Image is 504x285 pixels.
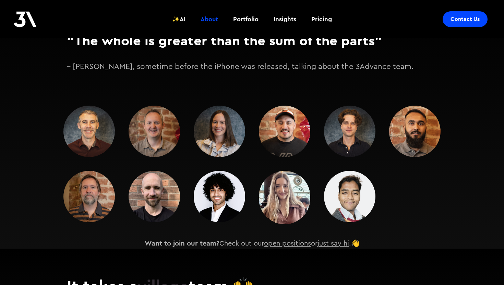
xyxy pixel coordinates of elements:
[172,15,185,24] div: ✨AI
[264,240,311,247] a: open positions
[317,240,349,247] a: just say hi
[145,239,219,248] strong: Want to join our team?
[311,15,332,24] div: Pricing
[233,15,259,24] div: Portfolio
[201,15,218,24] div: About
[67,61,437,73] p: – [PERSON_NAME], sometime before the iPhone was released, talking about the 3Advance team.
[274,15,296,24] div: Insights
[168,7,190,32] a: ✨AI
[269,7,300,32] a: Insights
[451,16,480,23] div: Contact Us
[229,7,263,32] a: Portfolio
[443,11,488,27] a: Contact Us
[307,7,336,32] a: Pricing
[67,32,437,49] h3: “The whole is greater than the sum of the parts”
[196,7,222,32] a: About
